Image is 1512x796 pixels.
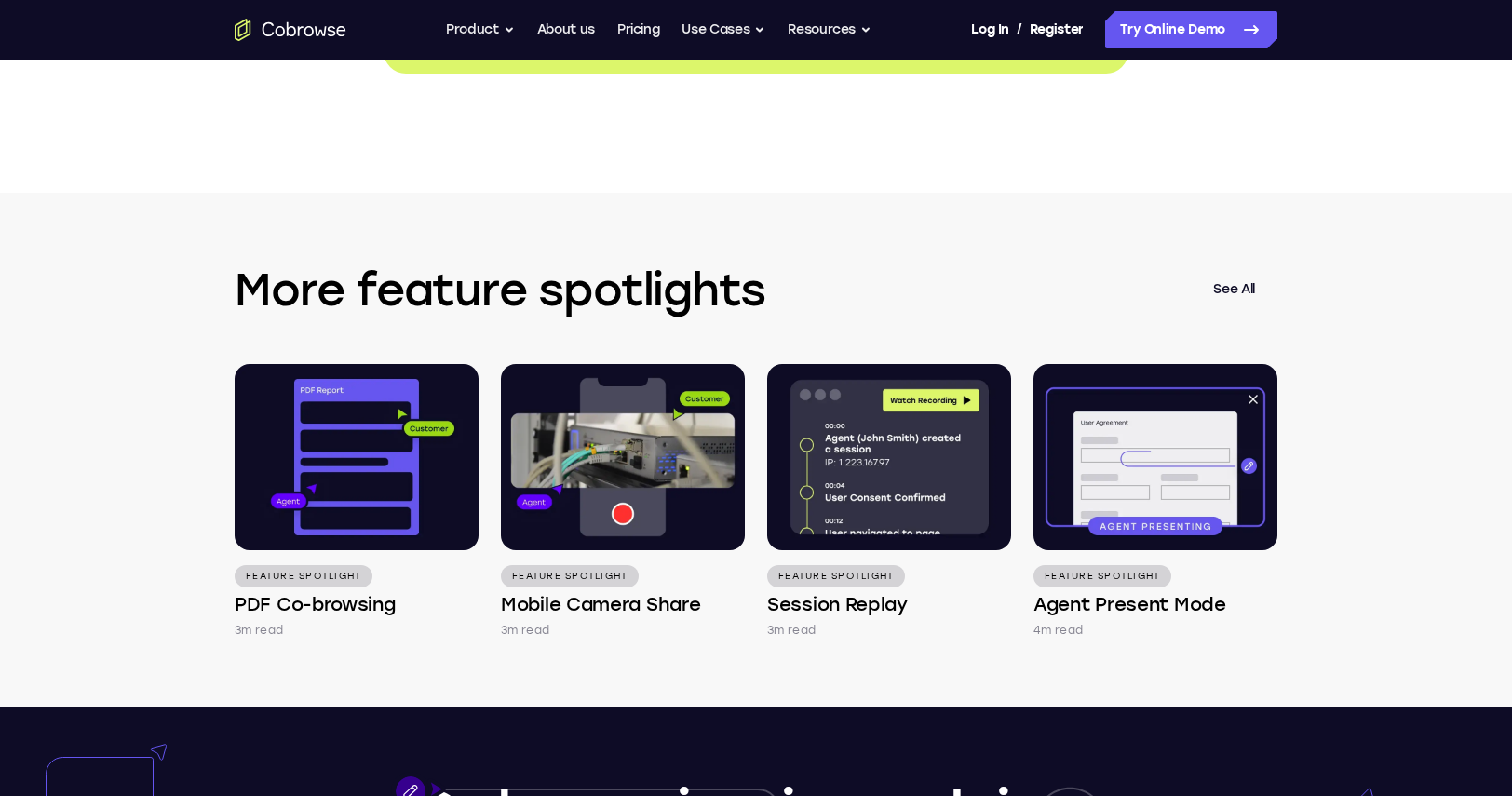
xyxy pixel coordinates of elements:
[767,565,905,587] p: Feature Spotlight
[1033,621,1083,640] p: 4m read
[1191,267,1277,312] a: See All
[767,621,816,640] p: 3m read
[501,621,549,640] p: 3m read
[1030,11,1084,48] a: Register
[501,364,745,640] a: Feature Spotlight Mobile Camera Share 3m read
[235,565,372,587] p: Feature Spotlight
[235,364,479,640] a: Feature Spotlight PDF Co-browsing 3m read
[767,591,908,617] h4: Session Replay
[235,260,1191,319] h3: More feature spotlights
[235,19,346,41] a: Go to the home page
[1105,11,1277,48] a: Try Online Demo
[446,11,515,48] button: Product
[1033,591,1226,617] h4: Agent Present Mode
[1033,565,1171,587] p: Feature Spotlight
[1033,364,1277,640] a: Feature Spotlight Agent Present Mode 4m read
[1017,19,1022,41] span: /
[788,11,871,48] button: Resources
[235,364,479,550] img: PDF Co-browsing
[1033,364,1277,550] img: Agent Present Mode
[767,364,1011,550] img: Session Replay
[235,591,396,617] h4: PDF Co-browsing
[501,364,745,550] img: Mobile Camera Share
[537,11,595,48] a: About us
[235,621,283,640] p: 3m read
[767,364,1011,640] a: Feature Spotlight Session Replay 3m read
[682,11,765,48] button: Use Cases
[617,11,660,48] a: Pricing
[501,565,639,587] p: Feature Spotlight
[501,591,700,617] h4: Mobile Camera Share
[971,11,1008,48] a: Log In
